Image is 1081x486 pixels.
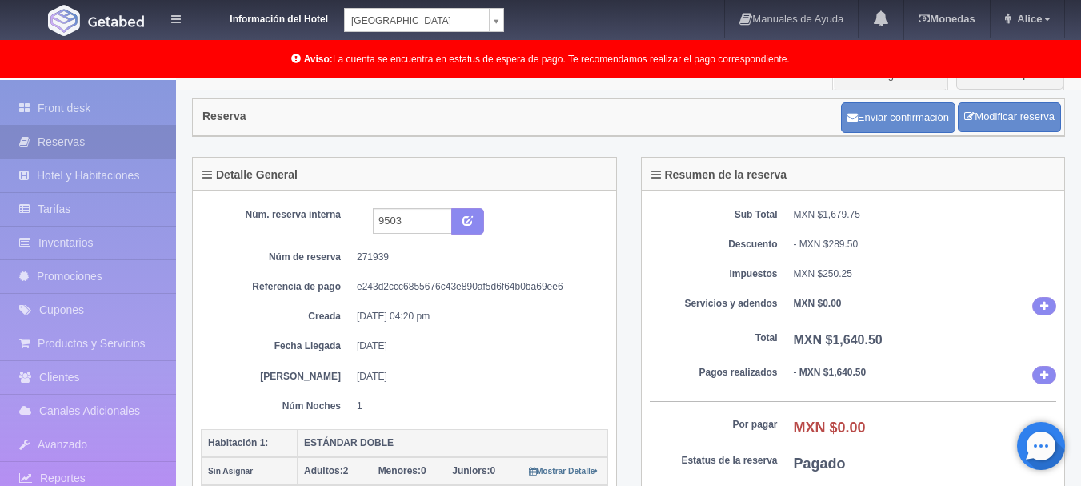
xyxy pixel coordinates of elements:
dt: Pagos realizados [650,366,778,380]
dd: 1 [357,400,596,413]
b: MXN $0.00 [794,420,866,436]
dt: Creada [213,310,341,323]
span: 2 [304,465,348,476]
dt: Información del Hotel [200,8,328,26]
b: - MXN $1,640.50 [794,367,867,378]
strong: Juniors: [452,465,490,476]
strong: Menores: [378,465,421,476]
dt: Impuestos [650,267,778,281]
span: 0 [378,465,426,476]
strong: Adultos: [304,465,343,476]
span: Alice [1013,13,1042,25]
b: Aviso: [304,54,333,65]
dd: [DATE] 04:20 pm [357,310,596,323]
span: [GEOGRAPHIC_DATA] [351,9,482,33]
span: 0 [452,465,495,476]
h4: Resumen de la reserva [651,169,787,181]
div: - MXN $289.50 [794,238,1057,251]
dd: [DATE] [357,339,596,353]
dt: Descuento [650,238,778,251]
dt: Referencia de pago [213,280,341,294]
dd: 271939 [357,251,596,264]
dt: Servicios y adendos [650,297,778,311]
button: Enviar confirmación [841,102,955,133]
b: Habitación 1: [208,437,268,448]
dt: [PERSON_NAME] [213,370,341,384]
h4: Reserva [202,110,246,123]
h4: Detalle General [202,169,298,181]
b: Monedas [919,13,975,25]
b: Pagado [794,456,846,472]
dt: Sub Total [650,208,778,222]
small: Mostrar Detalle [529,467,599,476]
dt: Estatus de la reserva [650,454,778,468]
dt: Fecha Llegada [213,339,341,353]
dt: Núm Noches [213,400,341,413]
dt: Núm. reserva interna [213,208,341,222]
img: Getabed [48,5,80,36]
img: Getabed [88,15,144,27]
small: Sin Asignar [208,467,253,476]
b: MXN $0.00 [794,298,842,309]
dt: Total [650,331,778,345]
dt: Por pagar [650,418,778,432]
dd: MXN $1,679.75 [794,208,1057,222]
dd: e243d2ccc6855676c43e890af5d6f64b0ba69ee6 [357,280,596,294]
dd: [DATE] [357,370,596,384]
dt: Núm de reserva [213,251,341,264]
dd: MXN $250.25 [794,267,1057,281]
a: [GEOGRAPHIC_DATA] [344,8,504,32]
a: Modificar reserva [958,102,1061,132]
b: MXN $1,640.50 [794,333,883,347]
a: Mostrar Detalle [529,465,599,476]
th: ESTÁNDAR DOBLE [298,429,608,457]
